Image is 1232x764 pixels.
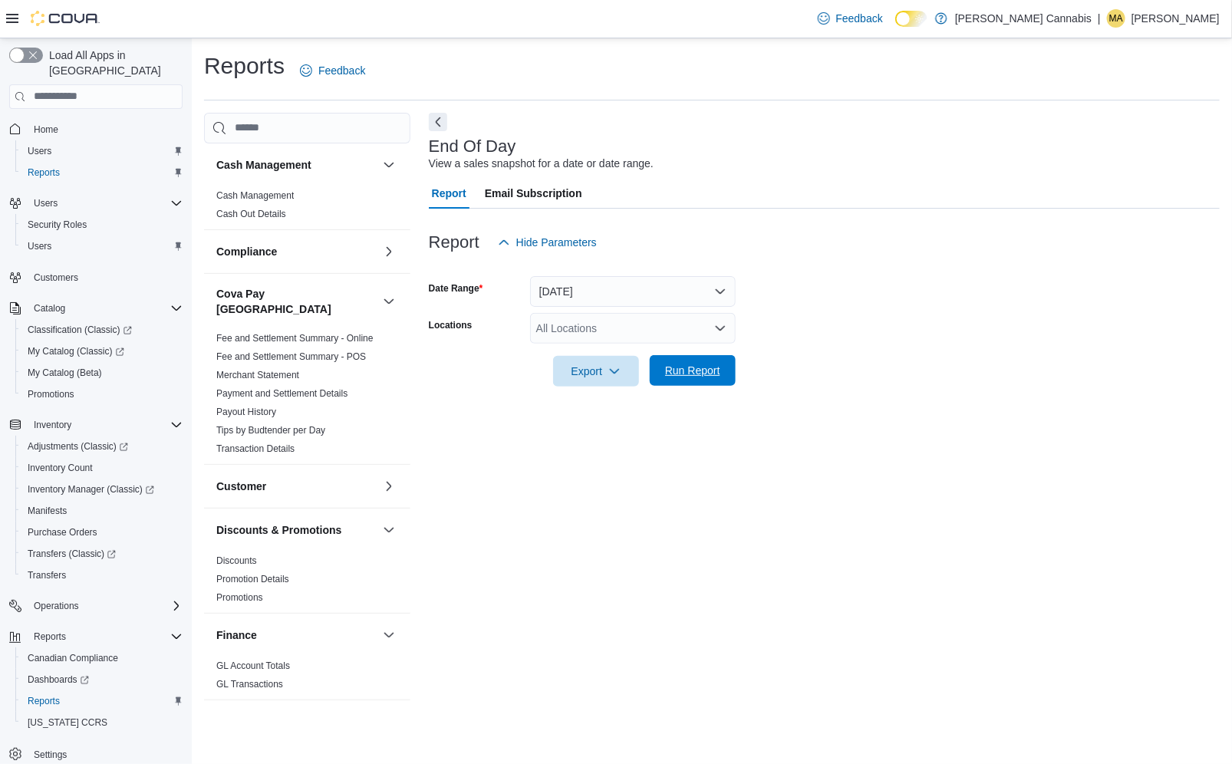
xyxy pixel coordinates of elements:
span: Promotions [28,388,74,400]
a: Transfers [21,566,72,585]
span: Inventory Manager (Classic) [28,483,154,496]
a: My Catalog (Beta) [21,364,108,382]
a: Inventory Count [21,459,99,477]
span: Catalog [34,302,65,314]
h3: End Of Day [429,137,516,156]
button: Next [429,113,447,131]
span: Transfers (Classic) [21,545,183,563]
span: Washington CCRS [21,713,183,732]
span: Users [21,142,183,160]
div: Mike Ainsworth [1107,9,1125,28]
button: Run Report [650,355,736,386]
h3: Finance [216,627,257,643]
span: Dashboards [21,670,183,689]
h3: Customer [216,479,266,494]
div: View a sales snapshot for a date or date range. [429,156,654,172]
p: [PERSON_NAME] [1132,9,1220,28]
a: Cash Out Details [216,209,286,219]
span: Settings [34,749,67,761]
span: Customers [34,272,78,284]
span: Transfers (Classic) [28,548,116,560]
span: Users [28,194,183,212]
a: Transfers (Classic) [15,543,189,565]
button: Export [553,356,639,387]
span: Reports [21,692,183,710]
button: Finance [216,627,377,643]
span: Reports [28,695,60,707]
a: Payout History [216,407,276,417]
span: Settings [28,744,183,763]
h3: Inventory [216,714,265,729]
a: Feedback [812,3,889,34]
a: Feedback [294,55,371,86]
span: Fee and Settlement Summary - Online [216,332,374,344]
button: Inventory Count [15,457,189,479]
span: Reports [21,163,183,182]
span: Discounts [216,555,257,567]
button: Customer [380,477,398,496]
span: My Catalog (Classic) [21,342,183,361]
a: Transfers (Classic) [21,545,122,563]
button: Catalog [3,298,189,319]
button: Canadian Compliance [15,647,189,669]
span: MA [1109,9,1123,28]
span: Security Roles [21,216,183,234]
span: Feedback [836,11,883,26]
a: Security Roles [21,216,93,234]
button: Cova Pay [GEOGRAPHIC_DATA] [380,292,398,311]
span: Manifests [21,502,183,520]
label: Date Range [429,282,483,295]
span: Reports [28,166,60,179]
span: Dark Mode [895,27,896,28]
button: Cova Pay [GEOGRAPHIC_DATA] [216,286,377,317]
button: Customers [3,266,189,288]
a: My Catalog (Classic) [21,342,130,361]
span: Users [34,197,58,209]
button: Inventory [216,714,377,729]
a: Reports [21,163,66,182]
button: Compliance [380,242,398,261]
button: Manifests [15,500,189,522]
h1: Reports [204,51,285,81]
span: Purchase Orders [28,526,97,538]
button: Hide Parameters [492,227,603,258]
span: Promotion Details [216,573,289,585]
button: Discounts & Promotions [380,521,398,539]
p: | [1098,9,1101,28]
h3: Report [429,233,479,252]
span: Home [34,123,58,136]
span: Inventory [28,416,183,434]
a: Fee and Settlement Summary - POS [216,351,366,362]
button: Catalog [28,299,71,318]
a: Purchase Orders [21,523,104,542]
button: [US_STATE] CCRS [15,712,189,733]
span: Transaction Details [216,443,295,455]
span: My Catalog (Beta) [21,364,183,382]
span: Inventory Manager (Classic) [21,480,183,499]
span: Inventory Count [28,462,93,474]
a: Transaction Details [216,443,295,454]
a: Classification (Classic) [21,321,138,339]
p: [PERSON_NAME] Cannabis [955,9,1092,28]
span: Classification (Classic) [21,321,183,339]
a: Merchant Statement [216,370,299,380]
div: Cash Management [204,186,410,229]
a: Users [21,237,58,255]
span: Promotions [21,385,183,403]
h3: Compliance [216,244,277,259]
a: Adjustments (Classic) [21,437,134,456]
button: Finance [380,626,398,644]
button: Operations [28,597,85,615]
a: GL Transactions [216,679,283,690]
h3: Cash Management [216,157,311,173]
span: Promotions [216,591,263,604]
a: Inventory Manager (Classic) [15,479,189,500]
a: Promotions [21,385,81,403]
span: Payout History [216,406,276,418]
a: Adjustments (Classic) [15,436,189,457]
a: Customers [28,268,84,287]
span: Transfers [28,569,66,581]
a: Manifests [21,502,73,520]
span: Cash Out Details [216,208,286,220]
